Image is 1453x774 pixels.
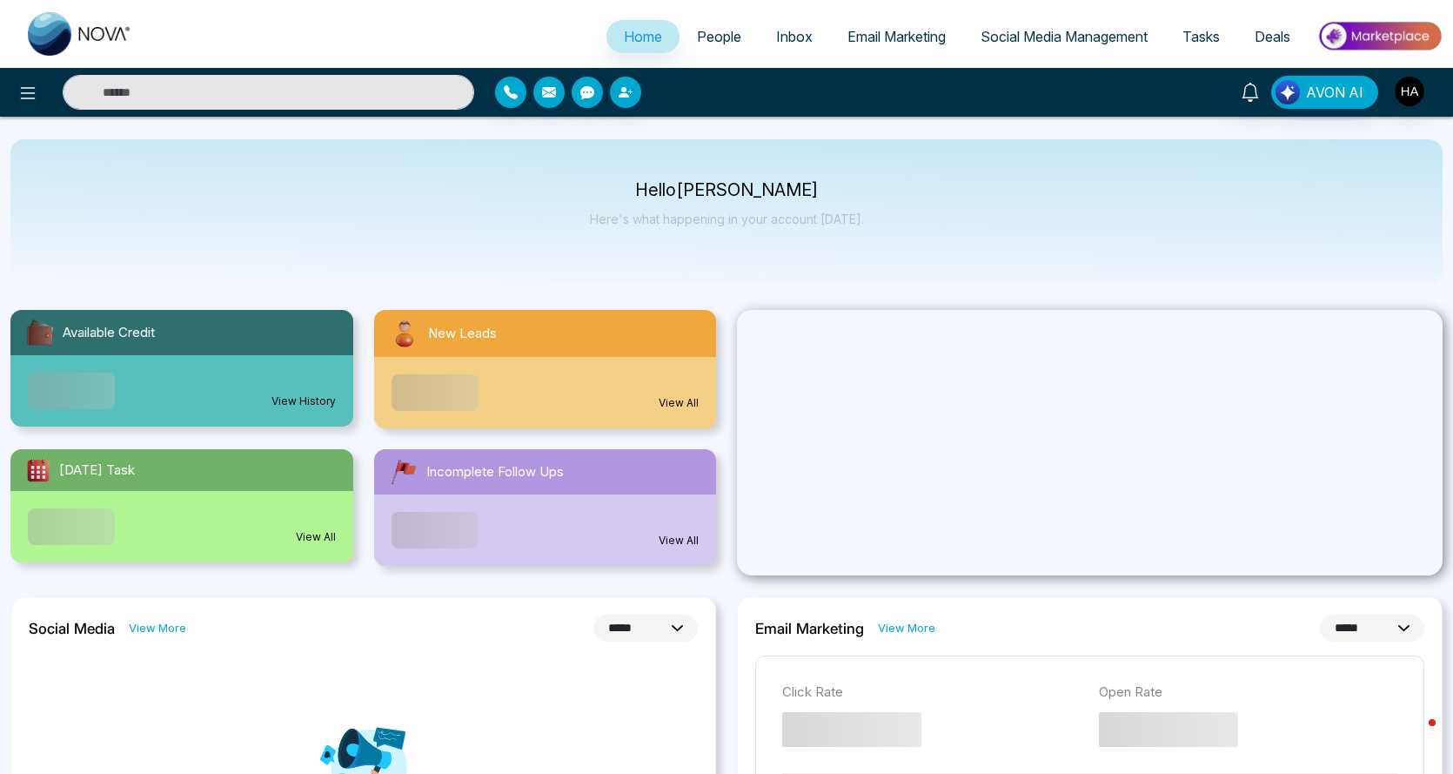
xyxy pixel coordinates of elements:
[1271,76,1378,109] button: AVON AI
[426,462,564,482] span: Incomplete Follow Ups
[659,533,699,549] a: View All
[1237,20,1308,53] a: Deals
[1395,77,1424,106] img: User Avatar
[388,317,421,350] img: newLeads.svg
[755,620,864,637] h2: Email Marketing
[1276,80,1300,104] img: Lead Flow
[659,395,699,411] a: View All
[1306,82,1363,103] span: AVON AI
[590,212,864,226] p: Here's what happening in your account [DATE].
[782,683,1081,703] p: Click Rate
[1182,28,1220,45] span: Tasks
[606,20,680,53] a: Home
[28,12,132,56] img: Nova CRM Logo
[759,20,830,53] a: Inbox
[963,20,1165,53] a: Social Media Management
[364,310,727,428] a: New LeadsView All
[1255,28,1290,45] span: Deals
[129,620,186,636] a: View More
[296,529,336,545] a: View All
[830,20,963,53] a: Email Marketing
[680,20,759,53] a: People
[29,620,115,637] h2: Social Media
[624,28,662,45] span: Home
[776,28,813,45] span: Inbox
[388,456,419,488] img: followUps.svg
[1099,683,1398,703] p: Open Rate
[1316,17,1443,56] img: Market-place.gif
[24,317,56,348] img: availableCredit.svg
[271,394,336,409] a: View History
[364,449,727,566] a: Incomplete Follow UpsView All
[878,620,935,636] a: View More
[1394,715,1436,757] iframe: Intercom live chat
[1165,20,1237,53] a: Tasks
[590,183,864,198] p: Hello [PERSON_NAME]
[428,324,497,344] span: New Leads
[24,456,52,484] img: todayTask.svg
[63,323,155,343] span: Available Credit
[847,28,946,45] span: Email Marketing
[981,28,1148,45] span: Social Media Management
[59,461,135,481] span: [DATE] Task
[697,28,741,45] span: People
